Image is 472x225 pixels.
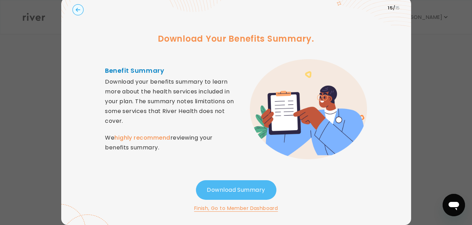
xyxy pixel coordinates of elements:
[250,59,367,159] img: error graphic
[194,204,278,212] button: Finish, Go to Member Dashboard
[443,194,465,216] iframe: Button to launch messaging window
[158,33,314,45] h3: Download Your Benefits Summary.
[105,66,236,76] h4: Benefit Summary
[196,180,276,200] button: Download Summary
[105,77,236,153] p: Download your benefits summary to learn more about the health services included in your plan. The...
[114,134,170,142] strong: highly recommend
